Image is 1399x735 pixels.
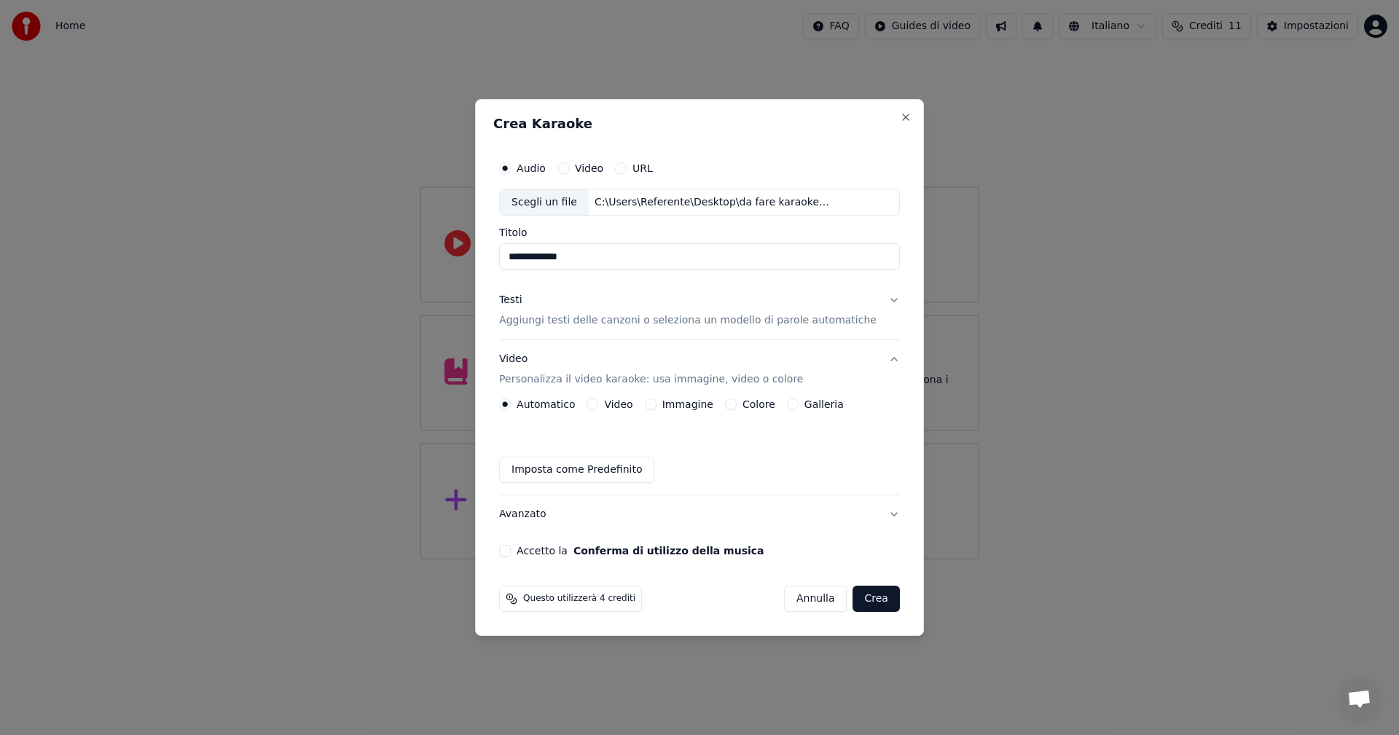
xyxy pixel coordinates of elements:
[517,546,764,556] label: Accetto la
[500,189,589,216] div: Scegli un file
[804,399,844,409] label: Galleria
[499,353,803,388] div: Video
[499,314,877,329] p: Aggiungi testi delle canzoni o seleziona un modello di parole automatiche
[632,163,653,173] label: URL
[517,163,546,173] label: Audio
[573,546,764,556] button: Accetto la
[499,282,900,340] button: TestiAggiungi testi delle canzoni o seleziona un modello di parole automatiche
[853,586,900,612] button: Crea
[742,399,775,409] label: Colore
[604,399,632,409] label: Video
[662,399,713,409] label: Immagine
[575,163,603,173] label: Video
[784,586,847,612] button: Annulla
[499,372,803,387] p: Personalizza il video karaoke: usa immagine, video o colore
[499,341,900,399] button: VideoPersonalizza il video karaoke: usa immagine, video o colore
[523,593,635,605] span: Questo utilizzerà 4 crediti
[499,228,900,238] label: Titolo
[517,399,575,409] label: Automatico
[589,195,836,210] div: C:\Users\Referente\Desktop\da fare karaoke\[PERSON_NAME] - Tu si a fine do' munno.mp3
[499,398,900,495] div: VideoPersonalizza il video karaoke: usa immagine, video o colore
[499,495,900,533] button: Avanzato
[493,117,906,130] h2: Crea Karaoke
[499,457,654,483] button: Imposta come Predefinito
[499,294,522,308] div: Testi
